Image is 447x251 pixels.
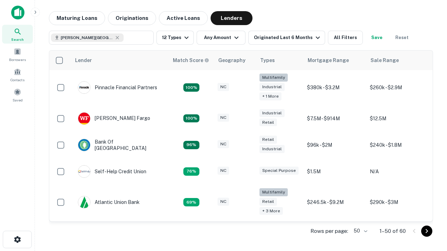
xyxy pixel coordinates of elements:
span: Saved [13,97,23,103]
button: Active Loans [159,11,208,25]
div: Matching Properties: 10, hasApolloMatch: undefined [183,198,199,206]
button: Any Amount [197,31,246,45]
img: picture [78,113,90,124]
div: + 1 more [259,92,281,100]
div: Bank Of [GEOGRAPHIC_DATA] [78,139,162,151]
td: $380k - $3.2M [303,70,366,105]
iframe: Chat Widget [412,195,447,229]
div: Atlantic Union Bank [78,196,140,208]
div: Lender [75,56,92,64]
div: Matching Properties: 26, hasApolloMatch: undefined [183,83,199,92]
td: $260k - $2.9M [366,70,429,105]
a: Search [2,25,33,44]
div: Industrial [259,109,285,117]
th: Types [256,51,303,70]
th: Lender [71,51,169,70]
td: $290k - $3M [366,185,429,220]
td: $246.5k - $9.2M [303,185,366,220]
div: Special Purpose [259,167,299,175]
span: Contacts [10,77,24,83]
td: $1.5M [303,158,366,185]
div: Capitalize uses an advanced AI algorithm to match your search with the best lender. The match sco... [173,56,209,64]
p: Rows per page: [310,227,348,235]
span: Borrowers [9,57,26,62]
img: picture [78,166,90,177]
button: Reset [391,31,413,45]
img: picture [78,196,90,208]
div: Retail [259,119,277,127]
th: Mortgage Range [303,51,366,70]
div: Pinnacle Financial Partners [78,81,157,94]
th: Geography [214,51,256,70]
div: Industrial [259,145,285,153]
div: Industrial [259,83,285,91]
p: 1–50 of 60 [380,227,406,235]
div: NC [218,167,229,175]
div: + 3 more [259,207,283,215]
a: Saved [2,85,33,104]
td: $240k - $1.8M [366,132,429,158]
div: Multifamily [259,188,288,196]
div: Types [260,56,275,64]
img: picture [78,139,90,151]
div: NC [218,198,229,206]
button: Originations [108,11,156,25]
div: Geography [218,56,246,64]
button: Originated Last 6 Months [248,31,325,45]
div: Retail [259,198,277,206]
button: 12 Types [156,31,194,45]
img: picture [78,82,90,93]
button: Lenders [211,11,252,25]
div: NC [218,140,229,148]
th: Sale Range [366,51,429,70]
div: [PERSON_NAME] Fargo [78,112,150,125]
span: Search [11,37,24,42]
div: Originated Last 6 Months [254,33,322,42]
td: $7.5M - $914M [303,105,366,132]
button: Save your search to get updates of matches that match your search criteria. [366,31,388,45]
td: $96k - $2M [303,132,366,158]
button: Go to next page [421,226,432,237]
div: Matching Properties: 14, hasApolloMatch: undefined [183,141,199,149]
div: 50 [351,226,368,236]
div: Multifamily [259,74,288,82]
div: Matching Properties: 15, hasApolloMatch: undefined [183,114,199,123]
div: Self-help Credit Union [78,165,146,178]
button: Maturing Loans [49,11,105,25]
div: NC [218,83,229,91]
button: All Filters [328,31,363,45]
span: [PERSON_NAME][GEOGRAPHIC_DATA], [GEOGRAPHIC_DATA] [61,35,113,41]
div: Matching Properties: 11, hasApolloMatch: undefined [183,167,199,176]
div: Retail [259,136,277,144]
a: Contacts [2,65,33,84]
a: Borrowers [2,45,33,64]
th: Capitalize uses an advanced AI algorithm to match your search with the best lender. The match sco... [169,51,214,70]
h6: Match Score [173,56,208,64]
div: Sale Range [371,56,399,64]
td: $12.5M [366,105,429,132]
div: NC [218,114,229,122]
div: Mortgage Range [308,56,349,64]
td: N/A [366,158,429,185]
img: capitalize-icon.png [11,6,24,20]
